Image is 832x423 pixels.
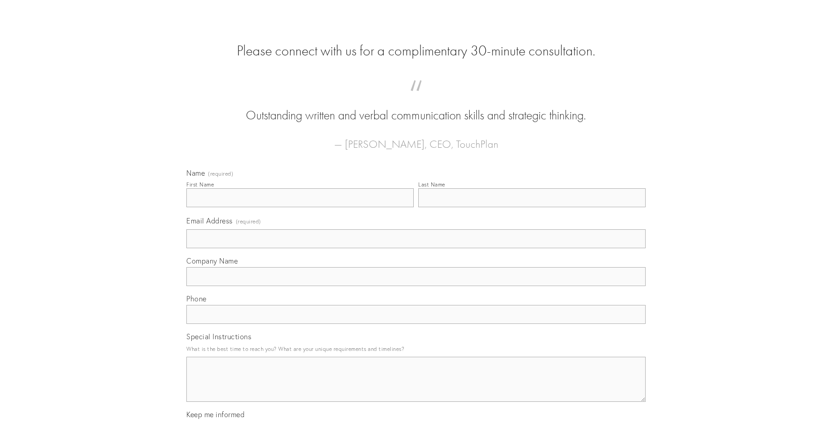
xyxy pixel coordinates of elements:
span: Name [186,168,205,177]
span: (required) [236,215,261,227]
blockquote: Outstanding written and verbal communication skills and strategic thinking. [201,89,631,124]
p: What is the best time to reach you? What are your unique requirements and timelines? [186,343,646,355]
h2: Please connect with us for a complimentary 30-minute consultation. [186,42,646,59]
span: Special Instructions [186,332,251,341]
figcaption: — [PERSON_NAME], CEO, TouchPlan [201,124,631,153]
span: (required) [208,171,233,177]
span: “ [201,89,631,107]
span: Phone [186,294,207,303]
span: Email Address [186,216,233,225]
div: First Name [186,181,214,188]
span: Company Name [186,256,238,265]
span: Keep me informed [186,410,244,419]
div: Last Name [418,181,445,188]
